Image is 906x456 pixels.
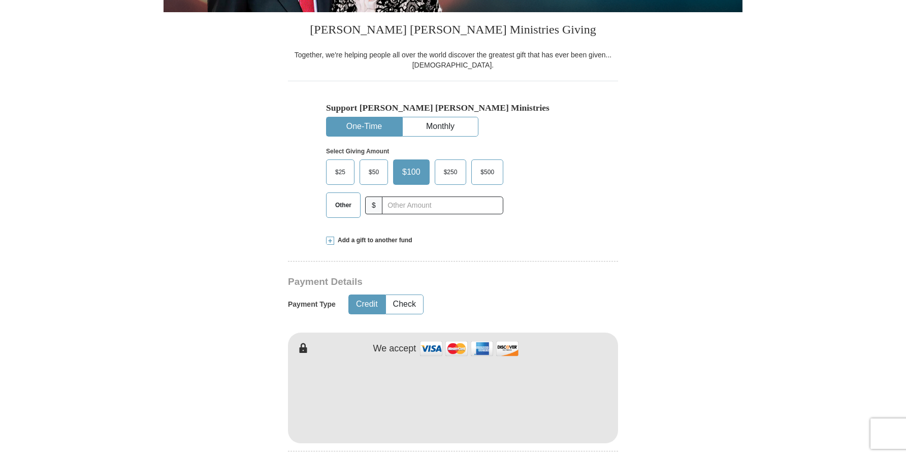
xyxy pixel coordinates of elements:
[326,103,580,113] h5: Support [PERSON_NAME] [PERSON_NAME] Ministries
[326,148,389,155] strong: Select Giving Amount
[330,198,357,213] span: Other
[288,276,547,288] h3: Payment Details
[382,197,503,214] input: Other Amount
[403,117,478,136] button: Monthly
[397,165,426,180] span: $100
[386,295,423,314] button: Check
[288,300,336,309] h5: Payment Type
[288,12,618,50] h3: [PERSON_NAME] [PERSON_NAME] Ministries Giving
[364,165,384,180] span: $50
[418,338,520,360] img: credit cards accepted
[365,197,382,214] span: $
[288,50,618,70] div: Together, we're helping people all over the world discover the greatest gift that has ever been g...
[349,295,385,314] button: Credit
[327,117,402,136] button: One-Time
[439,165,463,180] span: $250
[330,165,350,180] span: $25
[334,236,412,245] span: Add a gift to another fund
[373,343,416,354] h4: We accept
[475,165,499,180] span: $500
